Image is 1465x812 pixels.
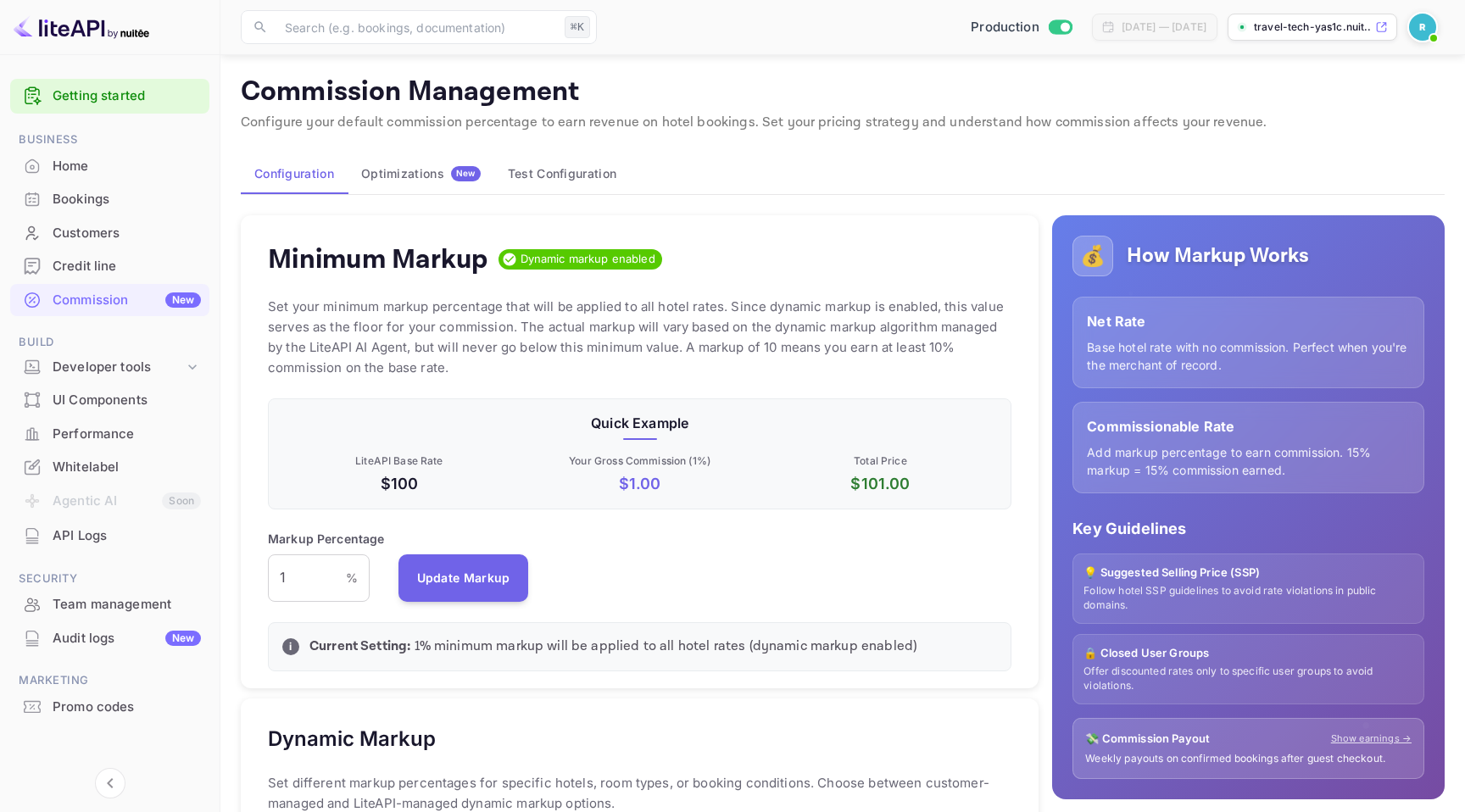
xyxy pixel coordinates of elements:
[1087,338,1410,374] p: Base hotel rate with no commission. Perfect when you're the merchant of record.
[95,768,125,798] button: Collapse navigation
[10,570,209,588] span: Security
[10,131,209,149] span: Business
[1083,665,1413,693] p: Offer discounted rates only to specific user groups to avoid violations.
[241,75,1445,109] p: Commission Management
[268,297,1011,378] p: Set your minimum markup percentage that will be applied to all hotel rates. Since dynamic markup ...
[53,698,201,717] div: Promo codes
[282,472,516,495] p: $100
[10,622,209,655] div: Audit logsNew
[10,217,209,250] div: Customers
[1087,443,1410,479] p: Add markup percentage to earn commission. 15% markup = 15% commission earned.
[10,418,209,449] a: Performance
[971,18,1039,37] span: Production
[10,353,209,382] div: Developer tools
[53,391,201,410] div: UI Components
[1080,241,1106,271] p: 💰
[964,18,1078,37] div: Switch to Sandbox mode
[10,451,209,484] div: Whitelabel
[53,458,201,477] div: Whitelabel
[268,242,488,276] h4: Minimum Markup
[1085,731,1210,748] p: 💸 Commission Payout
[1083,565,1413,581] p: 💡 Suggested Selling Price (SSP)
[1409,14,1436,41] img: Revolut
[10,520,209,553] div: API Logs
[309,637,410,655] strong: Current Setting:
[1254,19,1372,35] p: travel-tech-yas1c.nuit...
[10,691,209,724] div: Promo codes
[53,157,201,176] div: Home
[10,217,209,248] a: Customers
[10,451,209,482] a: Whitelabel
[282,413,997,433] p: Quick Example
[282,453,516,469] p: LiteAPI Base Rate
[514,251,662,268] span: Dynamic markup enabled
[1087,311,1410,331] p: Net Rate
[53,190,201,209] div: Bookings
[565,16,590,38] div: ⌘K
[53,526,201,546] div: API Logs
[53,595,201,615] div: Team management
[398,554,529,602] button: Update Markup
[10,384,209,417] div: UI Components
[10,79,209,114] div: Getting started
[10,250,209,283] div: Credit line
[241,153,348,194] button: Configuration
[494,153,630,194] button: Test Configuration
[10,150,209,183] div: Home
[451,168,481,179] span: New
[10,520,209,551] a: API Logs
[1085,752,1412,766] p: Weekly payouts on confirmed bookings after guest checkout.
[165,631,201,646] div: New
[53,257,201,276] div: Credit line
[53,358,184,377] div: Developer tools
[268,726,436,753] h5: Dynamic Markup
[1127,242,1309,270] h5: How Markup Works
[268,554,346,602] input: 0
[764,453,998,469] p: Total Price
[523,472,757,495] p: $ 1.00
[1087,416,1410,437] p: Commissionable Rate
[53,86,201,106] a: Getting started
[10,588,209,620] a: Team management
[10,622,209,653] a: Audit logsNew
[10,691,209,722] a: Promo codes
[1122,19,1206,35] div: [DATE] — [DATE]
[289,639,292,654] p: i
[10,588,209,621] div: Team management
[14,14,149,41] img: LiteAPI logo
[53,629,201,648] div: Audit logs
[53,224,201,243] div: Customers
[10,384,209,415] a: UI Components
[268,530,385,548] p: Markup Percentage
[10,183,209,214] a: Bookings
[10,250,209,281] a: Credit line
[1083,645,1413,662] p: 🔒 Closed User Groups
[10,284,209,317] div: CommissionNew
[1072,517,1424,540] p: Key Guidelines
[1331,731,1412,746] a: Show earnings →
[10,183,209,216] div: Bookings
[10,418,209,451] div: Performance
[361,166,481,181] div: Optimizations
[346,569,358,587] p: %
[241,113,1445,133] p: Configure your default commission percentage to earn revenue on hotel bookings. Set your pricing ...
[53,291,201,310] div: Commission
[523,453,757,469] p: Your Gross Commission ( 1 %)
[309,637,997,657] p: 1 % minimum markup will be applied to all hotel rates (dynamic markup enabled)
[53,425,201,444] div: Performance
[10,284,209,315] a: CommissionNew
[764,472,998,495] p: $ 101.00
[10,671,209,690] span: Marketing
[1083,584,1413,613] p: Follow hotel SSP guidelines to avoid rate violations in public domains.
[275,10,558,44] input: Search (e.g. bookings, documentation)
[10,150,209,181] a: Home
[165,292,201,308] div: New
[10,333,209,352] span: Build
